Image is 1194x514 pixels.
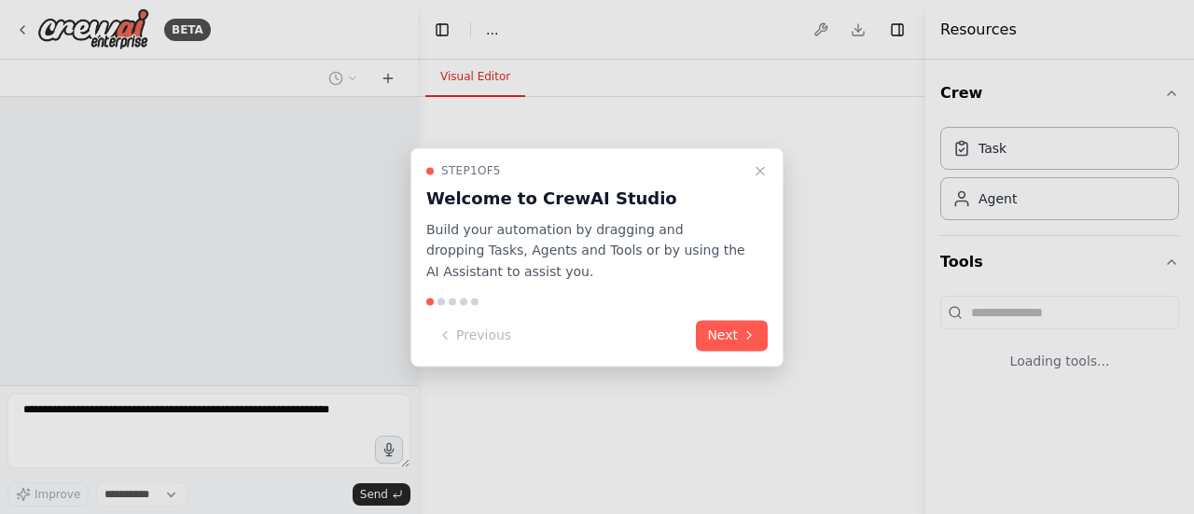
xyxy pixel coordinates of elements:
[426,320,522,351] button: Previous
[441,163,501,178] span: Step 1 of 5
[426,186,745,212] h3: Welcome to CrewAI Studio
[749,160,771,182] button: Close walkthrough
[426,219,745,283] p: Build your automation by dragging and dropping Tasks, Agents and Tools or by using the AI Assista...
[429,17,455,43] button: Hide left sidebar
[696,320,768,351] button: Next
